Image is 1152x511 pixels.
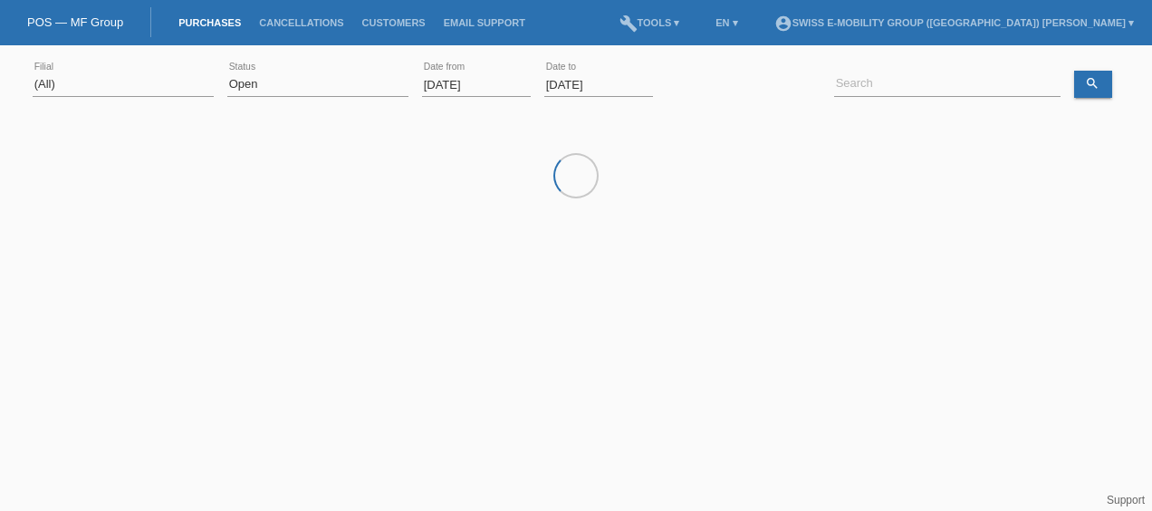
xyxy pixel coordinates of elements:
[1085,76,1099,91] i: search
[610,17,689,28] a: buildTools ▾
[706,17,746,28] a: EN ▾
[250,17,352,28] a: Cancellations
[765,17,1143,28] a: account_circleSwiss E-Mobility Group ([GEOGRAPHIC_DATA]) [PERSON_NAME] ▾
[435,17,534,28] a: Email Support
[27,15,123,29] a: POS — MF Group
[1074,71,1112,98] a: search
[1107,494,1145,506] a: Support
[169,17,250,28] a: Purchases
[353,17,435,28] a: Customers
[774,14,792,33] i: account_circle
[619,14,638,33] i: build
